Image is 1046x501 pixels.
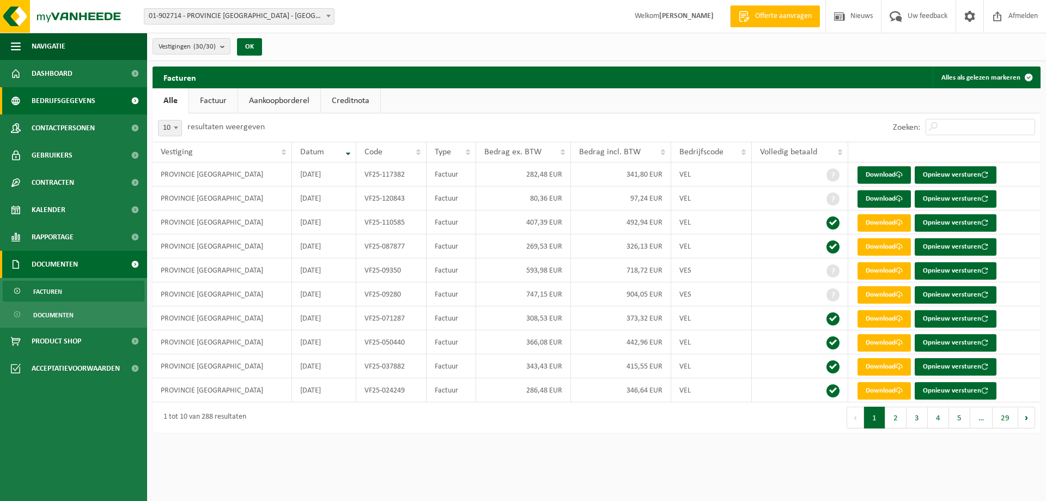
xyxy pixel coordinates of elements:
[476,378,571,402] td: 286,48 EUR
[671,210,752,234] td: VEL
[571,306,671,330] td: 373,32 EUR
[427,378,476,402] td: Factuur
[292,378,356,402] td: [DATE]
[571,258,671,282] td: 718,72 EUR
[153,258,292,282] td: PROVINCIE [GEOGRAPHIC_DATA]
[153,234,292,258] td: PROVINCIE [GEOGRAPHIC_DATA]
[858,166,911,184] a: Download
[915,262,996,280] button: Opnieuw versturen
[159,39,216,55] span: Vestigingen
[32,328,81,355] span: Product Shop
[427,330,476,354] td: Factuur
[356,282,427,306] td: VF25-09280
[356,162,427,186] td: VF25-117382
[238,88,320,113] a: Aankoopborderel
[571,162,671,186] td: 341,80 EUR
[476,210,571,234] td: 407,39 EUR
[292,162,356,186] td: [DATE]
[427,210,476,234] td: Factuur
[476,162,571,186] td: 282,48 EUR
[237,38,262,56] button: OK
[476,354,571,378] td: 343,43 EUR
[671,258,752,282] td: VES
[928,407,949,428] button: 4
[292,210,356,234] td: [DATE]
[32,60,72,87] span: Dashboard
[193,43,216,50] count: (30/30)
[571,330,671,354] td: 442,96 EUR
[292,306,356,330] td: [DATE]
[356,378,427,402] td: VF25-024249
[915,310,996,328] button: Opnieuw versturen
[427,186,476,210] td: Factuur
[907,407,928,428] button: 3
[32,169,74,196] span: Contracten
[915,190,996,208] button: Opnieuw versturen
[3,304,144,325] a: Documenten
[864,407,885,428] button: 1
[858,214,911,232] a: Download
[189,88,238,113] a: Factuur
[356,210,427,234] td: VF25-110585
[32,114,95,142] span: Contactpersonen
[427,162,476,186] td: Factuur
[292,186,356,210] td: [DATE]
[915,286,996,304] button: Opnieuw versturen
[915,382,996,400] button: Opnieuw versturen
[32,355,120,382] span: Acceptatievoorwaarden
[32,224,74,251] span: Rapportage
[153,306,292,330] td: PROVINCIE [GEOGRAPHIC_DATA]
[153,67,207,88] h2: Facturen
[476,330,571,354] td: 366,08 EUR
[356,258,427,282] td: VF25-09350
[427,354,476,378] td: Factuur
[915,238,996,256] button: Opnieuw versturen
[435,148,451,156] span: Type
[292,234,356,258] td: [DATE]
[292,354,356,378] td: [DATE]
[427,234,476,258] td: Factuur
[858,334,911,352] a: Download
[671,378,752,402] td: VEL
[427,258,476,282] td: Factuur
[893,123,920,132] label: Zoeken:
[484,148,542,156] span: Bedrag ex. BTW
[32,87,95,114] span: Bedrijfsgegevens
[33,281,62,302] span: Facturen
[3,281,144,301] a: Facturen
[292,282,356,306] td: [DATE]
[32,33,65,60] span: Navigatie
[144,8,335,25] span: 01-902714 - PROVINCIE WEST-VLAANDEREN - SINT-ANDRIES
[571,234,671,258] td: 326,13 EUR
[858,358,911,376] a: Download
[933,67,1039,88] button: Alles als gelezen markeren
[427,282,476,306] td: Factuur
[858,382,911,400] a: Download
[671,186,752,210] td: VEL
[32,142,72,169] span: Gebruikers
[144,9,334,24] span: 01-902714 - PROVINCIE WEST-VLAANDEREN - SINT-ANDRIES
[32,196,65,224] span: Kalender
[858,238,911,256] a: Download
[847,407,864,428] button: Previous
[292,330,356,354] td: [DATE]
[571,378,671,402] td: 346,64 EUR
[970,407,993,428] span: …
[915,358,996,376] button: Opnieuw versturen
[671,330,752,354] td: VEL
[356,330,427,354] td: VF25-050440
[571,354,671,378] td: 415,55 EUR
[356,354,427,378] td: VF25-037882
[153,354,292,378] td: PROVINCIE [GEOGRAPHIC_DATA]
[915,214,996,232] button: Opnieuw versturen
[153,162,292,186] td: PROVINCIE [GEOGRAPHIC_DATA]
[153,88,188,113] a: Alle
[571,210,671,234] td: 492,94 EUR
[187,123,265,131] label: resultaten weergeven
[915,166,996,184] button: Opnieuw versturen
[885,407,907,428] button: 2
[993,407,1018,428] button: 29
[858,310,911,328] a: Download
[476,306,571,330] td: 308,53 EUR
[427,306,476,330] td: Factuur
